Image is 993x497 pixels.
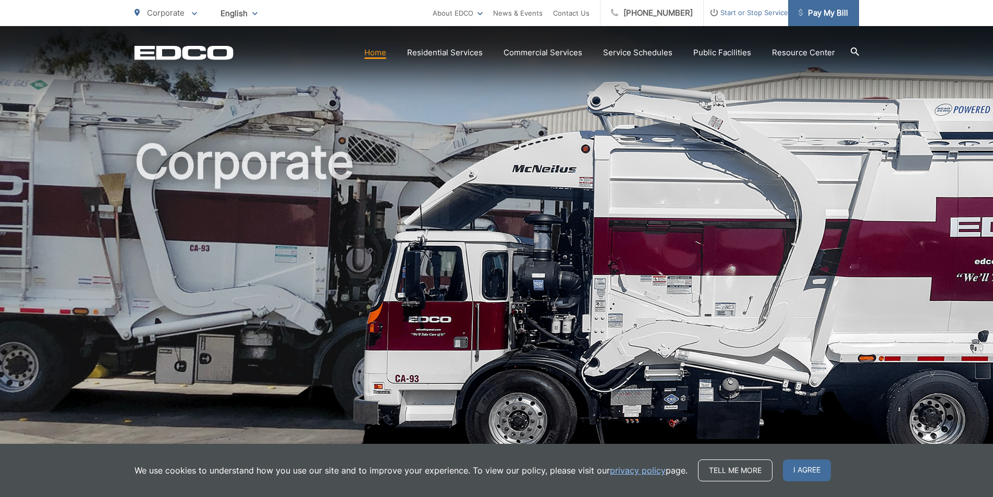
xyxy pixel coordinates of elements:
[693,46,751,59] a: Public Facilities
[213,4,265,22] span: English
[610,464,666,477] a: privacy policy
[147,8,185,18] span: Corporate
[799,7,848,19] span: Pay My Bill
[134,45,234,60] a: EDCD logo. Return to the homepage.
[134,136,859,466] h1: Corporate
[433,7,483,19] a: About EDCO
[698,459,773,481] a: Tell me more
[553,7,590,19] a: Contact Us
[772,46,835,59] a: Resource Center
[603,46,672,59] a: Service Schedules
[504,46,582,59] a: Commercial Services
[407,46,483,59] a: Residential Services
[364,46,386,59] a: Home
[493,7,543,19] a: News & Events
[134,464,688,477] p: We use cookies to understand how you use our site and to improve your experience. To view our pol...
[783,459,831,481] span: I agree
